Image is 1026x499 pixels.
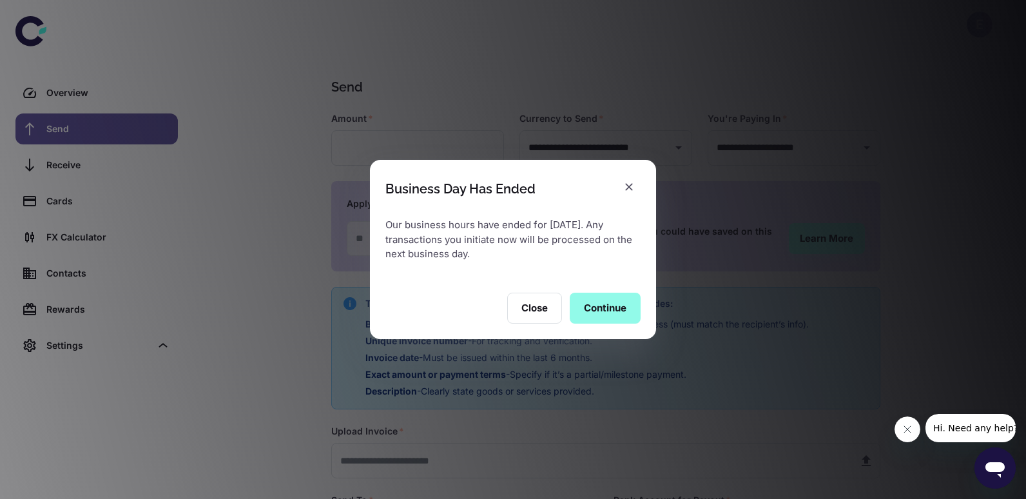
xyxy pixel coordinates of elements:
button: Close [507,293,562,324]
iframe: Button to launch messaging window [974,447,1016,489]
p: Our business hours have ended for [DATE]. Any transactions you initiate now will be processed on ... [385,218,641,262]
div: Business Day Has Ended [385,181,536,197]
button: Continue [570,293,641,324]
iframe: Close message [895,416,920,442]
iframe: Message from company [925,414,1016,442]
span: Hi. Need any help? [8,9,93,19]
